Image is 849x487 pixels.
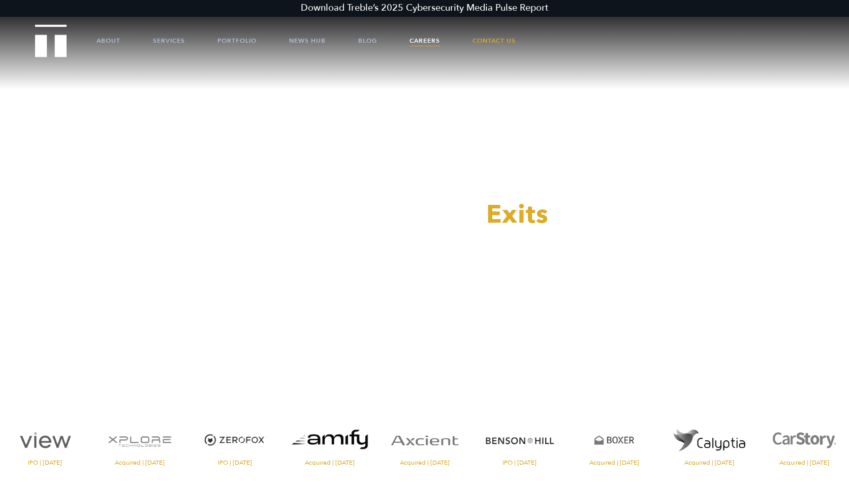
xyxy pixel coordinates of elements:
[380,460,469,466] span: Acquired | [DATE]
[190,421,280,466] a: Visit the ZeroFox website
[358,25,377,56] a: Blog
[95,460,185,466] span: Acquired | [DATE]
[285,421,374,466] a: Visit the website
[95,421,185,466] a: Visit the XPlore website
[665,460,754,466] span: Acquired | [DATE]
[759,421,849,460] img: CarStory logo
[380,421,469,466] a: Visit the Axcient website
[190,460,280,466] span: IPO | [DATE]
[380,421,469,460] img: Axcient logo
[217,25,257,56] a: Portfolio
[410,25,440,56] a: Careers
[190,421,280,460] img: ZeroFox logo
[475,460,564,466] span: IPO | [DATE]
[570,421,659,466] a: Visit the Boxer website
[289,25,326,56] a: News Hub
[97,25,120,56] a: About
[153,25,185,56] a: Services
[285,460,374,466] span: Acquired | [DATE]
[486,197,549,232] span: Exits
[95,421,185,460] img: XPlore logo
[35,24,67,57] img: Treble logo
[759,421,849,466] a: Visit the CarStory website
[665,421,754,466] a: Visit the website
[475,421,564,460] img: Benson Hill logo
[759,460,849,466] span: Acquired | [DATE]
[570,421,659,460] img: Boxer logo
[570,460,659,466] span: Acquired | [DATE]
[473,25,516,56] a: Contact Us
[475,421,564,466] a: Visit the Benson Hill website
